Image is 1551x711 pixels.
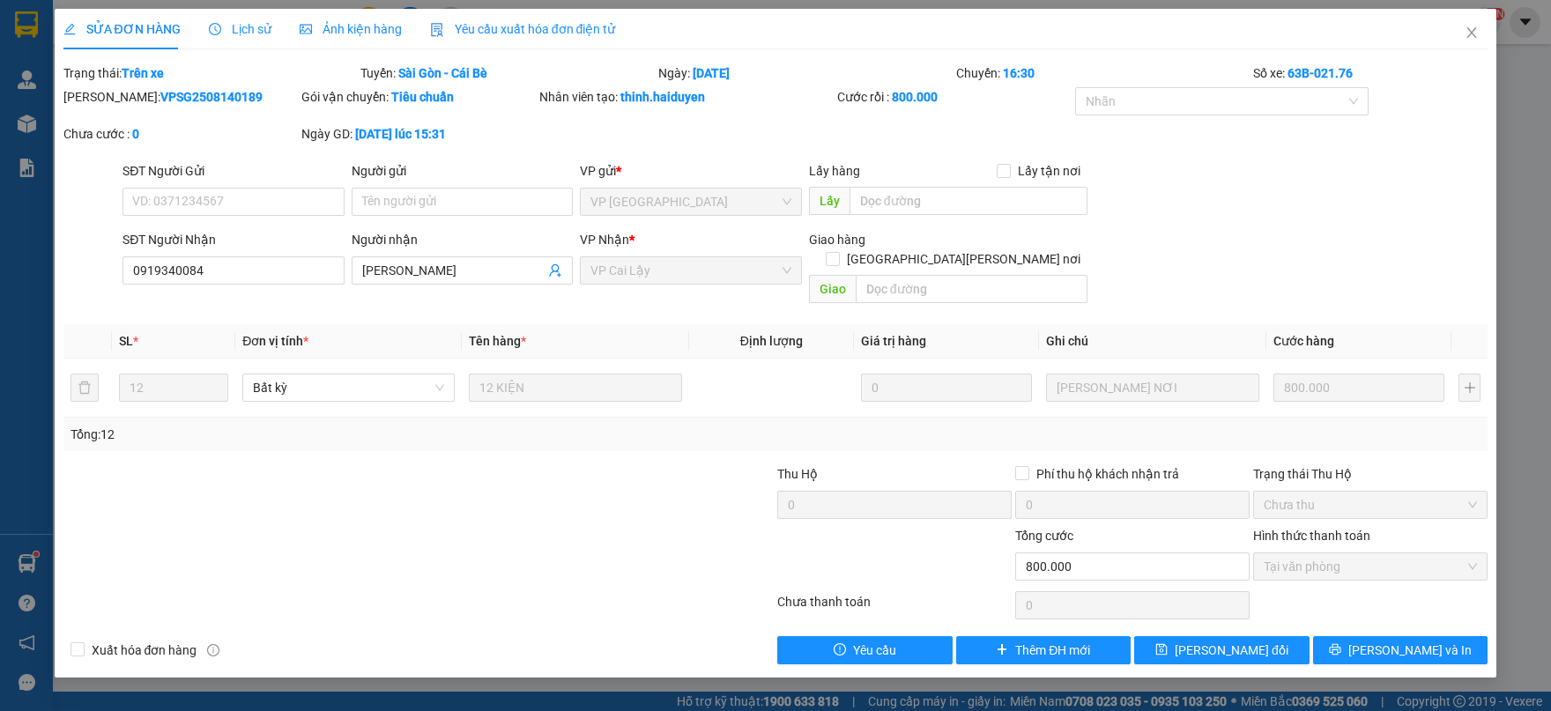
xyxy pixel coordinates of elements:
[62,63,360,83] div: Trạng thái:
[580,161,802,181] div: VP gửi
[122,230,345,249] div: SĐT Người Nhận
[809,164,860,178] span: Lấy hàng
[352,230,574,249] div: Người nhận
[580,233,629,247] span: VP Nhận
[834,643,846,657] span: exclamation-circle
[63,87,298,107] div: [PERSON_NAME]:
[956,636,1132,664] button: plusThêm ĐH mới
[1264,492,1477,518] span: Chưa thu
[1251,63,1489,83] div: Số xe:
[590,257,791,284] span: VP Cai Lậy
[391,90,454,104] b: Tiêu chuẩn
[1348,641,1472,660] span: [PERSON_NAME] và In
[63,23,76,35] span: edit
[809,275,856,303] span: Giao
[300,23,312,35] span: picture
[775,592,1013,623] div: Chưa thanh toán
[1288,66,1353,80] b: 63B-021.76
[1175,641,1288,660] span: [PERSON_NAME] đổi
[539,87,834,107] div: Nhân viên tạo:
[1155,643,1168,657] span: save
[777,636,953,664] button: exclamation-circleYêu cầu
[777,467,818,481] span: Thu Hộ
[1046,374,1258,402] input: Ghi Chú
[1134,636,1310,664] button: save[PERSON_NAME] đổi
[853,641,896,660] span: Yêu cầu
[850,187,1087,215] input: Dọc đường
[1465,26,1479,40] span: close
[469,374,681,402] input: VD: Bàn, Ghế
[253,374,444,401] span: Bất kỳ
[1273,374,1445,402] input: 0
[809,187,850,215] span: Lấy
[301,124,536,144] div: Ngày GD:
[122,66,164,80] b: Trên xe
[355,127,446,141] b: [DATE] lúc 15:31
[70,374,99,402] button: delete
[840,249,1087,269] span: [GEOGRAPHIC_DATA][PERSON_NAME] nơi
[430,22,616,36] span: Yêu cầu xuất hóa đơn điện tử
[469,334,526,348] span: Tên hàng
[590,189,791,215] span: VP Sài Gòn
[122,161,345,181] div: SĐT Người Gửi
[430,23,444,37] img: icon
[398,66,487,80] b: Sài Gòn - Cái Bè
[151,100,293,124] div: 0379530588
[85,641,204,660] span: Xuất hóa đơn hàng
[693,66,730,80] b: [DATE]
[63,22,181,36] span: SỬA ĐƠN HÀNG
[352,161,574,181] div: Người gửi
[1015,529,1073,543] span: Tổng cước
[207,644,219,656] span: info-circle
[1029,464,1186,484] span: Phí thu hộ khách nhận trả
[1015,641,1090,660] span: Thêm ĐH mới
[1039,324,1265,359] th: Ghi chú
[1264,553,1477,580] span: Tại văn phòng
[15,57,138,82] div: 0326102288
[119,334,133,348] span: SL
[70,425,599,444] div: Tổng: 12
[301,87,536,107] div: Gói vận chuyển:
[63,124,298,144] div: Chưa cước :
[548,263,562,278] span: user-add
[861,334,926,348] span: Giá trị hàng
[151,15,293,36] div: VP Cái Bè
[1329,643,1341,657] span: printer
[151,36,293,100] div: NHA [PERSON_NAME] CB
[996,643,1008,657] span: plus
[837,87,1072,107] div: Cước rồi :
[1313,636,1488,664] button: printer[PERSON_NAME] và In
[15,15,138,36] div: VP Cai Lậy
[1273,334,1334,348] span: Cước hàng
[1253,529,1370,543] label: Hình thức thanh toán
[856,275,1087,303] input: Dọc đường
[657,63,954,83] div: Ngày:
[954,63,1252,83] div: Chuyến:
[1447,9,1496,58] button: Close
[620,90,705,104] b: thinh.haiduyen
[1253,464,1488,484] div: Trạng thái Thu Hộ
[209,22,271,36] span: Lịch sử
[160,90,263,104] b: VPSG2508140189
[861,374,1033,402] input: 0
[1011,161,1087,181] span: Lấy tận nơi
[1458,374,1480,402] button: plus
[1003,66,1035,80] b: 16:30
[892,90,938,104] b: 800.000
[15,36,138,57] div: ILEN CL
[242,334,308,348] span: Đơn vị tính
[132,127,139,141] b: 0
[300,22,402,36] span: Ảnh kiện hàng
[151,17,193,35] span: Nhận:
[740,334,803,348] span: Định lượng
[359,63,657,83] div: Tuyến:
[809,233,865,247] span: Giao hàng
[209,23,221,35] span: clock-circle
[15,17,42,35] span: Gửi:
